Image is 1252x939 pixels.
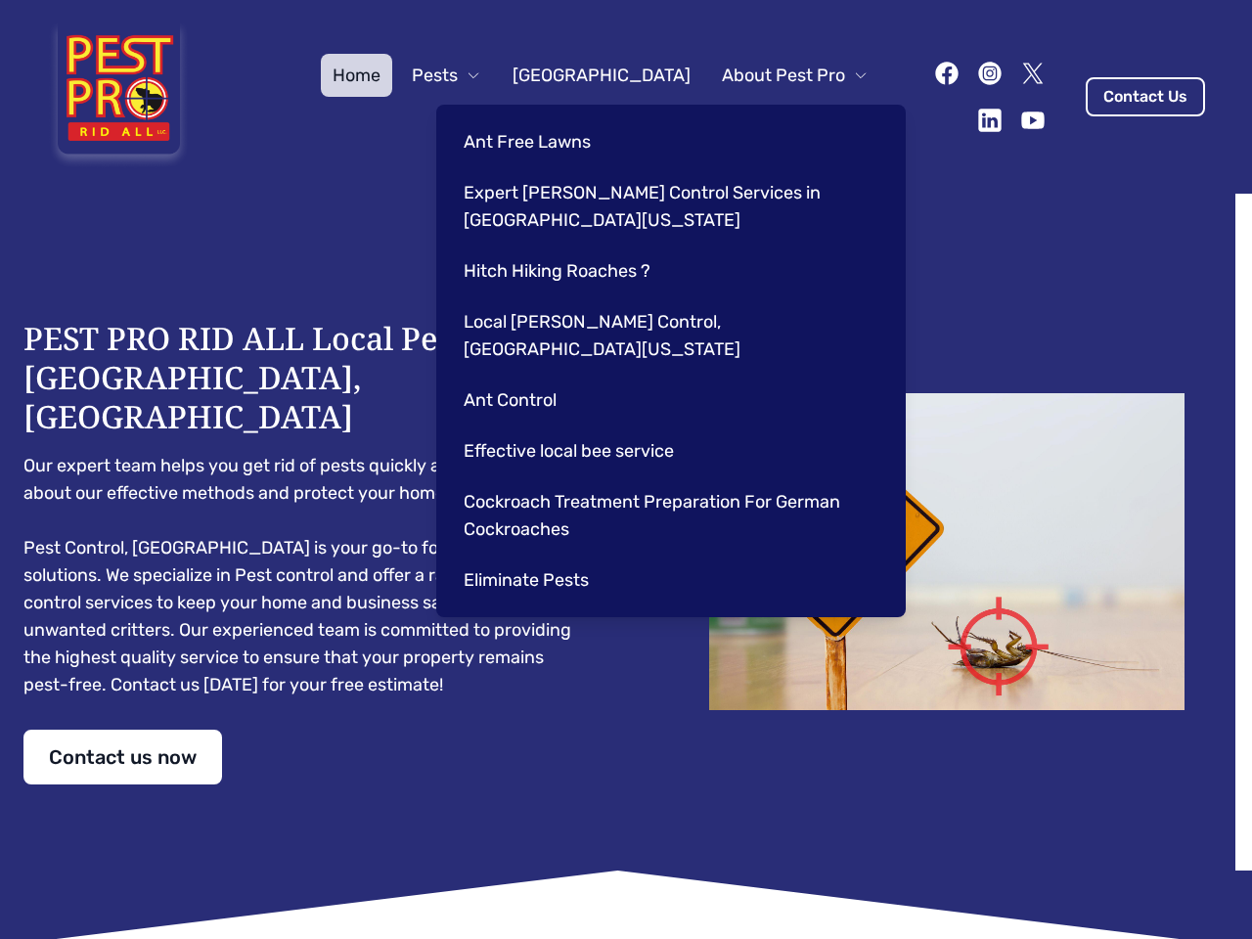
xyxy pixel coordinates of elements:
a: Effective local bee service [452,429,882,472]
span: About Pest Pro [722,62,845,89]
a: Expert [PERSON_NAME] Control Services in [GEOGRAPHIC_DATA][US_STATE] [452,171,882,242]
h1: PEST PRO RID ALL Local Pest Control [GEOGRAPHIC_DATA], [GEOGRAPHIC_DATA] [23,319,587,436]
a: Eliminate Pests [452,559,882,602]
img: Dead cockroach on floor with caution sign pest control [665,393,1229,710]
a: Home [321,54,392,97]
a: Ant Control [452,379,882,422]
a: Blog [724,97,783,140]
img: Pest Pro Rid All [47,23,191,170]
button: Pest Control Community B2B [431,97,716,140]
a: [GEOGRAPHIC_DATA] [501,54,702,97]
a: Contact us now [23,730,222,784]
a: Local [PERSON_NAME] Control, [GEOGRAPHIC_DATA][US_STATE] [452,300,882,371]
a: Contact [791,97,880,140]
a: Cockroach Treatment Preparation For German Cockroaches [452,480,882,551]
a: Ant Free Lawns [452,120,882,163]
a: Contact Us [1086,77,1205,116]
pre: Our expert team helps you get rid of pests quickly and safely. Learn about our effective methods ... [23,452,587,698]
button: Pests [400,54,493,97]
button: About Pest Pro [710,54,880,97]
a: Hitch Hiking Roaches ? [452,249,882,292]
span: Pests [412,62,458,89]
